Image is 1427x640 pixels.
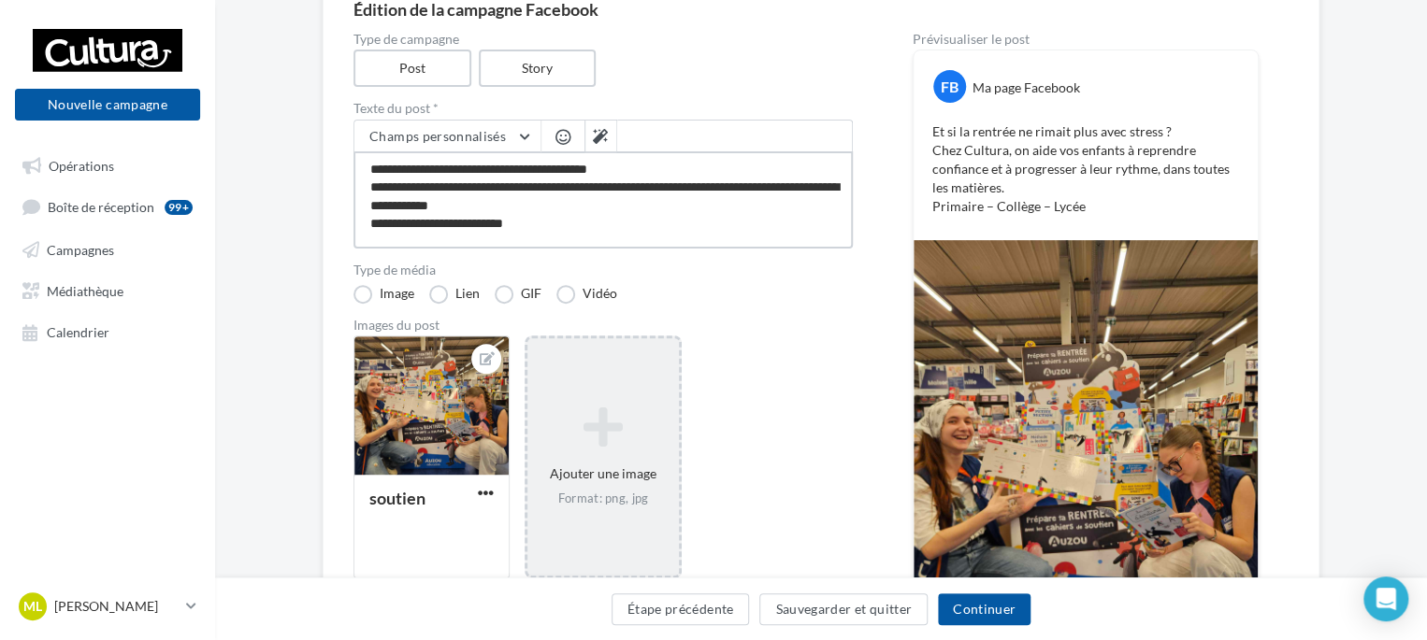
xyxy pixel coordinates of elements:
[353,50,471,87] label: Post
[353,319,853,332] div: Images du post
[47,324,109,340] span: Calendrier
[938,593,1031,625] button: Continuer
[556,285,617,304] label: Vidéo
[49,157,114,173] span: Opérations
[932,122,1239,216] p: Et si la rentrée ne rimait plus avec stress ? Chez Cultura, on aide vos enfants à reprendre confi...
[15,89,200,121] button: Nouvelle campagne
[11,232,204,265] a: Campagnes
[11,314,204,348] a: Calendrier
[47,241,114,257] span: Campagnes
[353,33,853,46] label: Type de campagne
[47,282,123,298] span: Médiathèque
[11,189,204,223] a: Boîte de réception99+
[933,70,966,103] div: FB
[354,121,541,152] button: Champs personnalisés
[353,1,1289,18] div: Édition de la campagne Facebook
[11,273,204,306] a: Médiathèque
[612,593,750,625] button: Étape précédente
[54,597,179,616] p: [PERSON_NAME]
[479,50,597,87] label: Story
[15,589,200,624] a: ML [PERSON_NAME]
[165,200,193,215] div: 99+
[11,148,204,181] a: Opérations
[353,263,853,277] label: Type de média
[429,285,480,304] label: Lien
[913,33,1259,46] div: Prévisualiser le post
[759,593,928,625] button: Sauvegarder et quitter
[369,128,506,144] span: Champs personnalisés
[973,78,1080,97] div: Ma page Facebook
[353,102,853,115] label: Texte du post *
[495,285,541,304] label: GIF
[48,199,154,215] span: Boîte de réception
[1363,576,1408,621] div: Open Intercom Messenger
[23,597,42,616] span: ML
[369,488,425,508] div: soutien
[353,285,414,304] label: Image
